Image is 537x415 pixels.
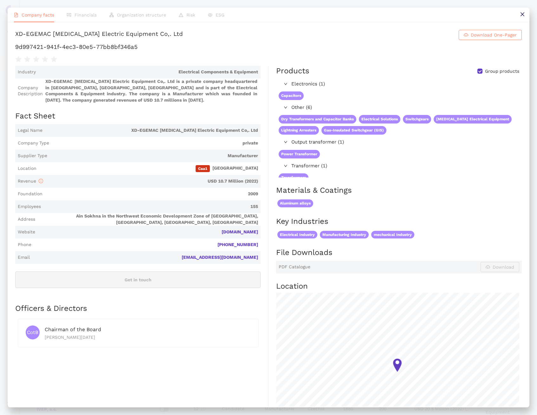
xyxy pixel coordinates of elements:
[18,140,49,146] span: Company Type
[320,231,369,239] span: Manufacturing Industry
[67,13,71,17] span: fund-view
[18,85,43,97] span: Company Description
[403,115,431,124] span: Switchgears
[15,43,522,51] h1: 9d997421-941f-4ec3-80e5-77bb8bf346a5
[276,66,309,77] div: Products
[18,242,31,248] span: Phone
[208,13,212,17] span: eye
[291,104,519,111] span: Other (6)
[15,111,261,122] h2: Fact Sheet
[284,105,288,109] span: right
[18,191,42,197] span: Foundation
[291,138,519,146] span: Output transformer (1)
[50,153,258,159] span: Manufacturer
[45,191,258,197] span: 2009
[45,334,251,341] div: [PERSON_NAME][DATE]
[276,137,521,147] div: Output transformer (1)
[18,178,43,184] span: Revenue
[279,173,308,182] span: Transformers
[39,165,258,172] span: [GEOGRAPHIC_DATA]
[216,12,224,17] span: ESG
[371,231,414,239] span: mechanical Industry
[279,126,319,135] span: Lightning Arresters
[18,254,30,261] span: Email
[291,80,519,88] span: Electronics (1)
[434,115,512,124] span: [MEDICAL_DATA] Electrical Equipment
[284,140,288,144] span: right
[109,13,114,17] span: apartment
[33,56,39,63] span: star
[464,33,468,38] span: cloud-download
[279,91,304,100] span: Capacitors
[38,213,258,225] span: Ain Sokhna in the Northwest Economic Development Zone of [GEOGRAPHIC_DATA], [GEOGRAPHIC_DATA], [G...
[15,30,183,40] div: XD-EGEMAC [MEDICAL_DATA] Electric Equipment Co,. Ltd
[15,56,22,63] span: star
[520,12,525,17] span: close
[284,82,288,86] span: right
[45,78,258,103] span: XD-EGEMAC [MEDICAL_DATA] Electric Equipment Co,. Ltd is a private company headquartered in [GEOGR...
[291,162,519,170] span: Transformer (1)
[321,126,386,135] span: Gas-Insulated Switchgear (GIS)
[279,150,320,158] span: Power Transformer
[18,204,41,210] span: Employees
[279,115,356,124] span: Dry Transformers and Capacitor Banks
[277,231,317,239] span: Electrical Industry
[18,69,36,75] span: Industry
[359,115,400,124] span: Electrical Solutions
[186,12,195,17] span: Risk
[179,13,183,17] span: warning
[74,12,97,17] span: Financials
[46,178,258,184] span: USD 10.7 Million (2022)
[51,56,57,63] span: star
[284,164,288,168] span: right
[15,303,261,314] h2: Officers & Directors
[52,140,258,146] span: private
[276,79,521,89] div: Electronics (1)
[276,161,521,171] div: Transformer (1)
[45,326,101,332] span: Chairman of the Board
[471,31,517,38] span: Download One-Pager
[18,127,42,134] span: Legal Name
[18,165,36,172] span: Location
[24,56,30,63] span: star
[117,12,166,17] span: Organization structure
[276,216,522,227] h2: Key Industries
[276,247,522,258] h2: File Downloads
[43,204,258,210] span: 155
[38,69,258,75] span: Electrical Components & Equipment
[27,327,39,339] span: CotB
[276,185,522,196] h2: Materials & Coatings
[42,56,48,63] span: star
[39,179,43,183] span: info-circle
[18,216,35,223] span: Address
[515,8,529,22] button: close
[482,68,522,75] span: Group products
[276,281,522,292] h2: Location
[22,12,54,17] span: Company facts
[18,229,35,235] span: Website
[277,199,313,207] span: Aluminum alloys
[459,30,522,40] button: cloud-downloadDownload One-Pager
[276,103,521,113] div: Other (6)
[45,127,258,134] span: XD-EGEMAC [MEDICAL_DATA] Electric Equipment Co,. Ltd
[196,165,210,172] span: Caa1
[279,264,310,270] span: PDF Catalogue
[18,153,47,159] span: Supplier Type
